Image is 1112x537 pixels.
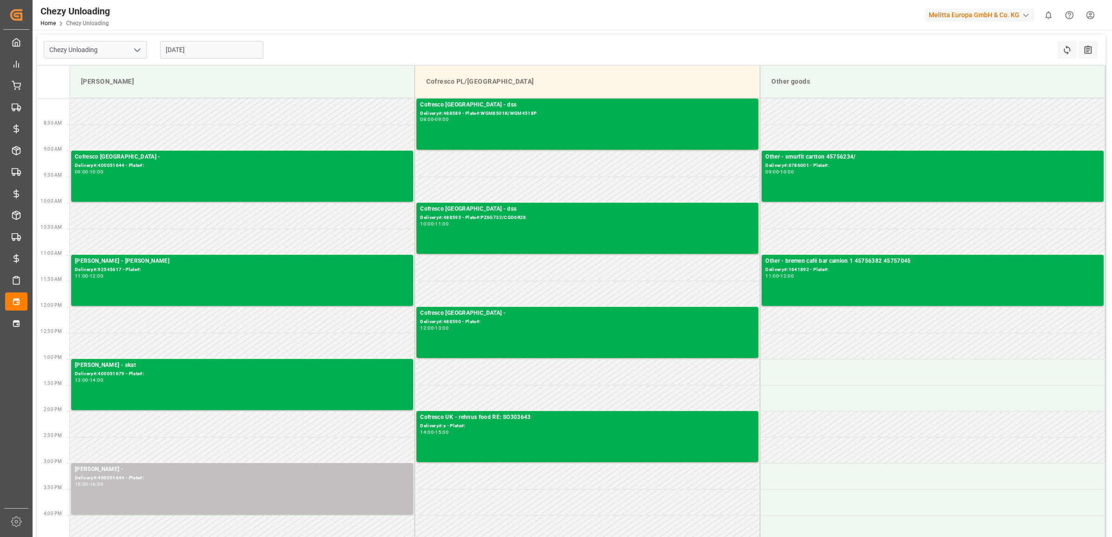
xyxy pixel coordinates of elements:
[420,430,434,434] div: 14:00
[44,355,62,360] span: 1:00 PM
[44,459,62,464] span: 3:00 PM
[130,43,144,57] button: open menu
[40,329,62,334] span: 12:30 PM
[420,205,755,214] div: Cofresco [GEOGRAPHIC_DATA] - dss
[44,433,62,438] span: 2:30 PM
[420,117,434,121] div: 08:00
[75,274,88,278] div: 11:00
[75,361,409,370] div: [PERSON_NAME] - skat
[434,326,435,330] div: -
[90,378,103,382] div: 14:00
[75,170,88,174] div: 09:00
[779,170,780,174] div: -
[420,413,755,422] div: Cofresco UK - rehnus food RE: SO303643
[435,430,449,434] div: 15:00
[434,117,435,121] div: -
[765,152,1100,162] div: Other - smurfit cartton 45756234/
[768,73,1098,90] div: Other goods
[435,222,449,226] div: 11:00
[925,6,1038,24] button: Melitta Europa GmbH & Co. KG
[88,170,90,174] div: -
[40,277,62,282] span: 11:30 AM
[765,274,779,278] div: 11:00
[420,318,755,326] div: Delivery#:488590 - Plate#:
[75,465,409,474] div: [PERSON_NAME] -
[75,474,409,482] div: Delivery#:400051644 - Plate#:
[765,266,1100,274] div: Delivery#:1641892 - Plate#:
[765,162,1100,170] div: Delivery#:6786001 - Plate#:
[44,41,147,59] input: Type to search/select
[90,274,103,278] div: 12:00
[434,222,435,226] div: -
[40,303,62,308] span: 12:00 PM
[90,170,103,174] div: 10:00
[779,274,780,278] div: -
[75,378,88,382] div: 13:00
[75,266,409,274] div: Delivery#:92545617 - Plate#:
[420,309,755,318] div: Cofresco [GEOGRAPHIC_DATA] -
[44,407,62,412] span: 2:00 PM
[44,120,62,126] span: 8:30 AM
[420,214,755,222] div: Delivery#:488593 - Plate#:PZ6G732/CGD6R28
[44,485,62,490] span: 3:30 PM
[420,222,434,226] div: 10:00
[40,199,62,204] span: 10:00 AM
[75,482,88,486] div: 15:00
[435,117,449,121] div: 09:00
[44,381,62,386] span: 1:30 PM
[40,225,62,230] span: 10:30 AM
[420,326,434,330] div: 12:00
[420,100,755,110] div: Cofresco [GEOGRAPHIC_DATA] - dss
[1038,5,1059,26] button: show 0 new notifications
[44,511,62,516] span: 4:00 PM
[765,170,779,174] div: 09:00
[40,251,62,256] span: 11:00 AM
[925,8,1034,22] div: Melitta Europa GmbH & Co. KG
[780,274,794,278] div: 12:00
[75,162,409,170] div: Delivery#:400051644 - Plate#:
[1059,5,1080,26] button: Help Center
[422,73,752,90] div: Cofresco PL/[GEOGRAPHIC_DATA]
[420,110,755,118] div: Delivery#:488589 - Plate#:WGM8501K/WGM4518P
[75,370,409,378] div: Delivery#:400051679 - Plate#:
[40,4,110,18] div: Chezy Unloading
[75,152,409,162] div: Cofresco [GEOGRAPHIC_DATA] -
[765,257,1100,266] div: Other - bremen café bar camion 1 45756382 45757045
[44,172,62,178] span: 9:30 AM
[44,146,62,152] span: 9:00 AM
[88,274,90,278] div: -
[435,326,449,330] div: 13:00
[88,378,90,382] div: -
[160,41,263,59] input: DD.MM.YYYY
[90,482,103,486] div: 16:00
[75,257,409,266] div: [PERSON_NAME] - [PERSON_NAME]
[780,170,794,174] div: 10:00
[420,422,755,430] div: Delivery#:x - Plate#:
[77,73,407,90] div: [PERSON_NAME]
[434,430,435,434] div: -
[40,20,56,27] a: Home
[88,482,90,486] div: -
